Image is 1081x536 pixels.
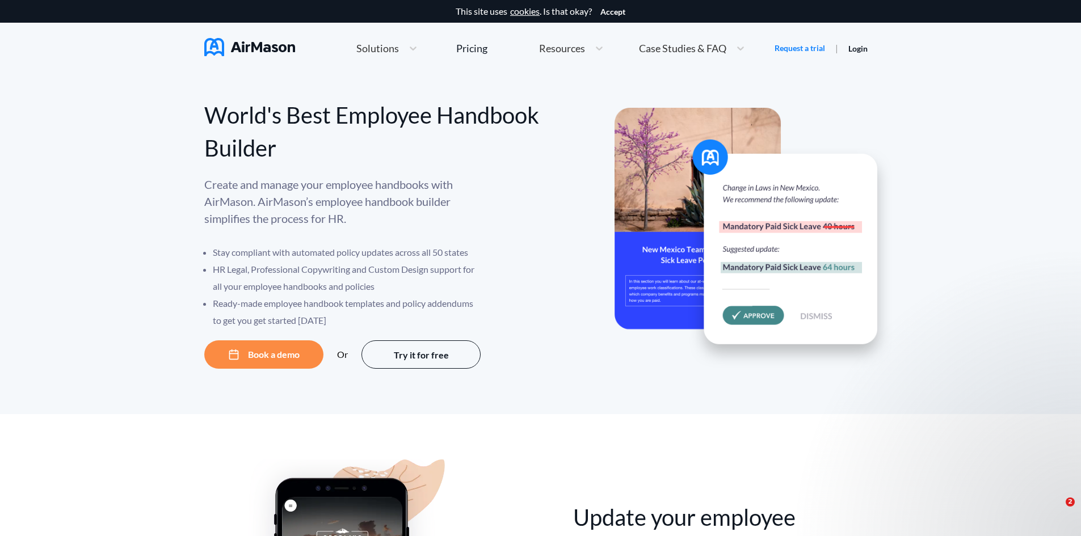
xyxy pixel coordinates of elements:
span: Resources [539,43,585,53]
iframe: Intercom live chat [1042,497,1070,525]
a: Pricing [456,38,487,58]
a: Request a trial [775,43,825,54]
a: cookies [510,6,540,16]
span: 2 [1066,497,1075,507]
img: AirMason Logo [204,38,295,56]
img: hero-banner [615,108,893,368]
span: Case Studies & FAQ [639,43,726,53]
div: World's Best Employee Handbook Builder [204,99,541,164]
span: Solutions [356,43,399,53]
span: | [835,43,838,53]
div: Pricing [456,43,487,53]
a: Login [848,44,868,53]
li: HR Legal, Professional Copywriting and Custom Design support for all your employee handbooks and ... [213,261,482,295]
p: Create and manage your employee handbooks with AirMason. AirMason’s employee handbook builder sim... [204,176,482,227]
li: Stay compliant with automated policy updates across all 50 states [213,244,482,261]
button: Book a demo [204,340,323,369]
button: Accept cookies [600,7,625,16]
button: Try it for free [361,340,481,369]
div: Or [337,349,348,360]
li: Ready-made employee handbook templates and policy addendums to get you get started [DATE] [213,295,482,329]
